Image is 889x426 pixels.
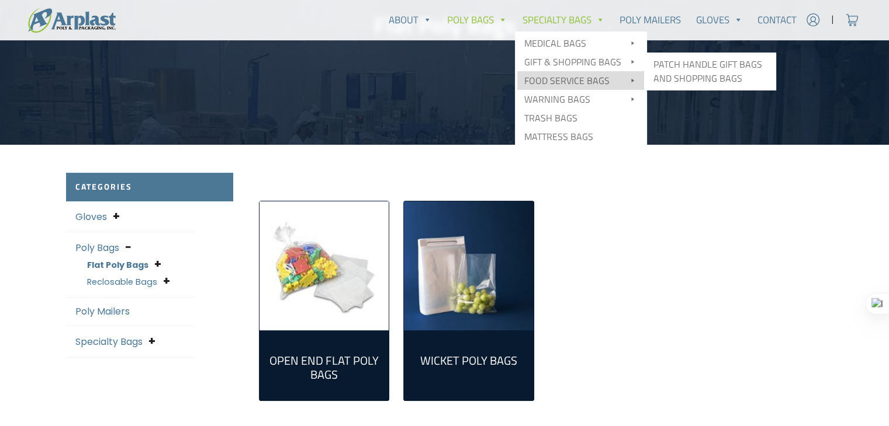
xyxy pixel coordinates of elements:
[440,8,515,32] a: Poly Bags
[404,201,534,331] img: Wicket Poly Bags
[831,13,834,27] span: |
[87,276,157,288] a: Reclosable Bags
[517,109,644,127] a: Trash Bags
[517,71,644,90] a: Food Service Bags
[517,53,644,71] a: Gift & Shopping Bags
[517,127,644,146] a: Mattress Bags
[75,241,119,254] a: Poly Bags
[689,8,750,32] a: Gloves
[517,90,644,109] a: Warning Bags
[413,354,524,368] h2: Wicket Poly Bags
[75,210,107,224] a: Gloves
[269,354,380,382] h2: Open End Flat Poly Bags
[260,201,389,331] a: Visit product category Open End Flat Poly Bags
[28,8,116,33] img: logo
[515,8,613,32] a: Specialty Bags
[612,8,689,32] a: Poly Mailers
[413,340,524,377] a: Visit product category Wicket Poly Bags
[646,55,773,88] a: Patch Handle Gift Bags and Shopping bags
[87,259,148,271] a: Flat Poly Bags
[260,201,389,331] img: Open End Flat Poly Bags
[517,34,644,53] a: Medical Bags
[75,335,143,348] a: Specialty Bags
[381,8,440,32] a: About
[75,305,130,318] a: Poly Mailers
[404,201,534,331] a: Visit product category Wicket Poly Bags
[66,173,233,201] h2: Categories
[750,8,804,32] a: Contact
[269,340,380,391] a: Visit product category Open End Flat Poly Bags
